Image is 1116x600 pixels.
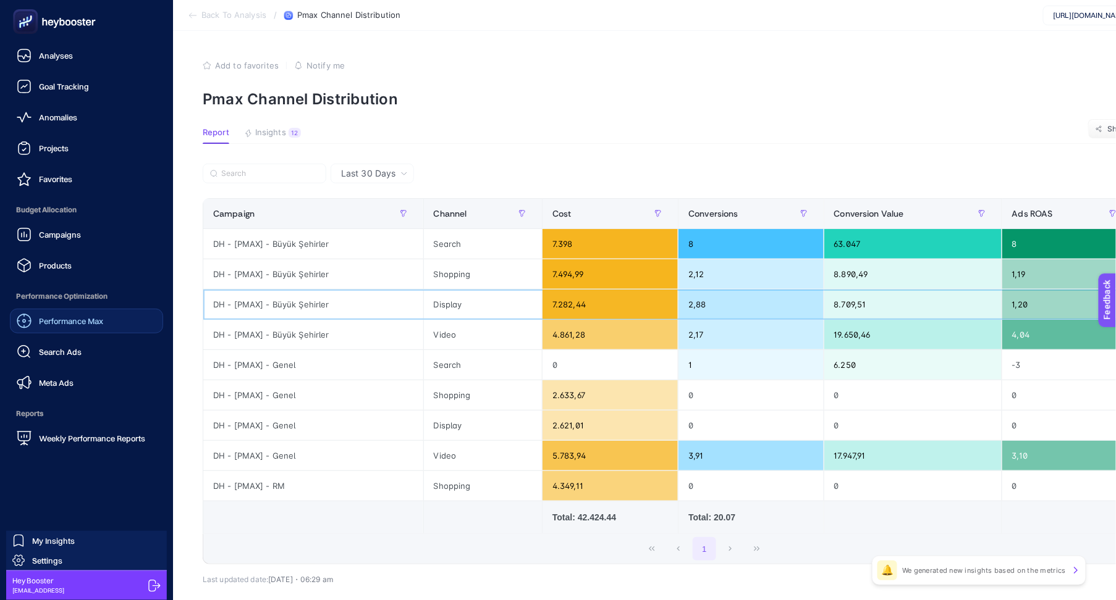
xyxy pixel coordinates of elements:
button: 1 [693,537,716,560]
div: DH - [PMAX] - RM [203,471,423,501]
span: Settings [32,556,62,565]
span: [DATE]・06:29 am [268,575,333,584]
button: Notify me [294,60,345,70]
span: Products [39,260,72,270]
span: Last 30 Days [341,167,395,180]
span: Insights [255,128,286,138]
a: Meta Ads [10,370,163,395]
span: Hey Booster [12,576,64,586]
div: 7.282,44 [543,290,678,319]
div: Shopping [424,471,542,501]
span: Campaign [213,209,255,219]
div: Display [424,290,542,319]
div: 8.709,51 [824,290,1002,319]
span: Channel [434,209,467,219]
div: Shopping [424,259,542,289]
div: Search [424,229,542,259]
div: 2,12 [678,259,823,289]
a: Projects [10,136,163,160]
div: 0 [678,410,823,440]
a: Anomalies [10,105,163,130]
div: 8.890,49 [824,259,1002,289]
span: Analyses [39,51,73,60]
div: 7.494,99 [543,259,678,289]
span: Budget Allocation [10,198,163,222]
div: Video [424,320,542,349]
a: Analyses [10,43,163,68]
span: My Insights [32,536,75,546]
span: Projects [39,143,69,153]
div: Display [424,410,542,440]
a: Goal Tracking [10,74,163,99]
a: Search Ads [10,340,163,364]
div: Total: 42.424.44 [552,511,668,523]
div: 19.650,46 [824,320,1002,349]
div: Total: 20.07 [688,511,813,523]
span: Report [203,128,229,138]
p: We generated new insights based on the metrics [902,565,1066,575]
span: Campaigns [39,230,81,240]
a: Products [10,253,163,278]
div: DH - [PMAX] - Büyük Şehirler [203,259,423,289]
span: Notify me [306,60,345,70]
div: 0 [824,471,1002,501]
button: Add to favorites [203,60,279,70]
span: Goal Tracking [39,81,89,91]
div: 0 [824,380,1002,410]
span: [EMAIL_ADDRESS] [12,586,64,595]
div: 🔔 [877,560,897,580]
span: Conversions [688,209,738,219]
div: 17.947,91 [824,441,1002,470]
div: 6.250 [824,350,1002,380]
div: DH - [PMAX] - Genel [203,380,423,410]
a: Weekly Performance Reports [10,426,163,451]
span: Anomalies [39,112,77,122]
div: 2,17 [678,320,823,349]
a: Performance Max [10,309,163,333]
div: 4.349,11 [543,471,678,501]
div: 0 [678,380,823,410]
span: Conversion Value [834,209,904,219]
input: Search [221,169,319,178]
a: My Insights [6,531,167,551]
a: Favorites [10,167,163,191]
div: 63.047 [824,229,1002,259]
div: Search [424,350,542,380]
a: Campaigns [10,222,163,247]
span: Favorites [39,174,72,184]
span: / [274,10,277,20]
div: DH - [PMAX] - Genel [203,410,423,440]
span: Back To Analysis [201,10,266,20]
div: DH - [PMAX] - Büyük Şehirler [203,290,423,319]
span: Add to favorites [215,60,279,70]
div: 3,91 [678,441,823,470]
div: 7.398 [543,229,678,259]
div: Video [424,441,542,470]
a: Settings [6,551,167,570]
div: 2.621,01 [543,410,678,440]
div: DH - [PMAX] - Genel [203,350,423,380]
div: 1 [678,350,823,380]
span: Ads ROAS [1012,209,1053,219]
div: DH - [PMAX] - Büyük Şehirler [203,229,423,259]
span: Search Ads [39,347,82,357]
span: Last updated date: [203,575,268,584]
div: 0 [678,471,823,501]
span: Reports [10,401,163,426]
span: Cost [552,209,572,219]
div: 12 [289,128,301,138]
span: Meta Ads [39,378,74,388]
span: Feedback [7,4,47,14]
div: DH - [PMAX] - Büyük Şehirler [203,320,423,349]
div: Shopping [424,380,542,410]
div: 5.783,94 [543,441,678,470]
span: Weekly Performance Reports [39,433,145,443]
div: 2,88 [678,290,823,319]
span: Pmax Channel Distribution [297,10,400,20]
div: 4.861,28 [543,320,678,349]
div: 0 [824,410,1002,440]
div: 2.633,67 [543,380,678,410]
span: Performance Optimization [10,284,163,309]
div: 0 [543,350,678,380]
div: 8 [678,229,823,259]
